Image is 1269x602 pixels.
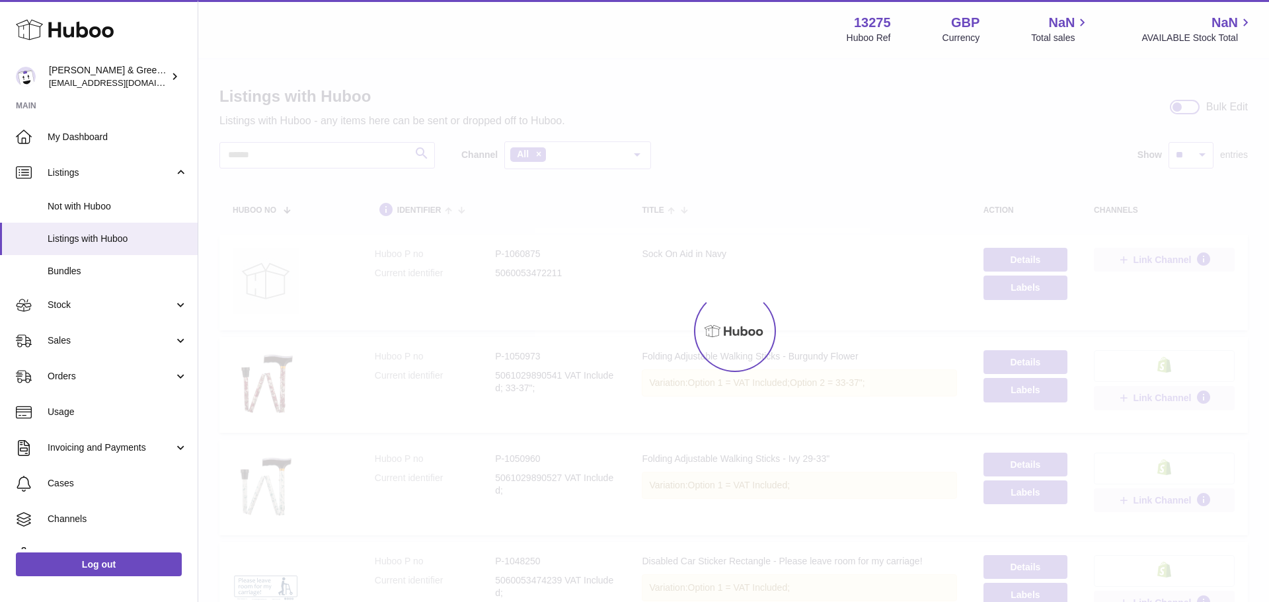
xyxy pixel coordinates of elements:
[1031,14,1090,44] a: NaN Total sales
[16,67,36,87] img: internalAdmin-13275@internal.huboo.com
[1211,14,1238,32] span: NaN
[48,370,174,383] span: Orders
[48,167,174,179] span: Listings
[49,64,168,89] div: [PERSON_NAME] & Green Ltd
[48,548,188,561] span: Settings
[48,441,174,454] span: Invoicing and Payments
[854,14,891,32] strong: 13275
[942,32,980,44] div: Currency
[1141,32,1253,44] span: AVAILABLE Stock Total
[49,77,194,88] span: [EMAIL_ADDRESS][DOMAIN_NAME]
[16,552,182,576] a: Log out
[951,14,980,32] strong: GBP
[48,513,188,525] span: Channels
[48,477,188,490] span: Cases
[48,406,188,418] span: Usage
[48,131,188,143] span: My Dashboard
[48,334,174,347] span: Sales
[1048,14,1075,32] span: NaN
[1141,14,1253,44] a: NaN AVAILABLE Stock Total
[1031,32,1090,44] span: Total sales
[48,265,188,278] span: Bundles
[48,299,174,311] span: Stock
[847,32,891,44] div: Huboo Ref
[48,200,188,213] span: Not with Huboo
[48,233,188,245] span: Listings with Huboo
